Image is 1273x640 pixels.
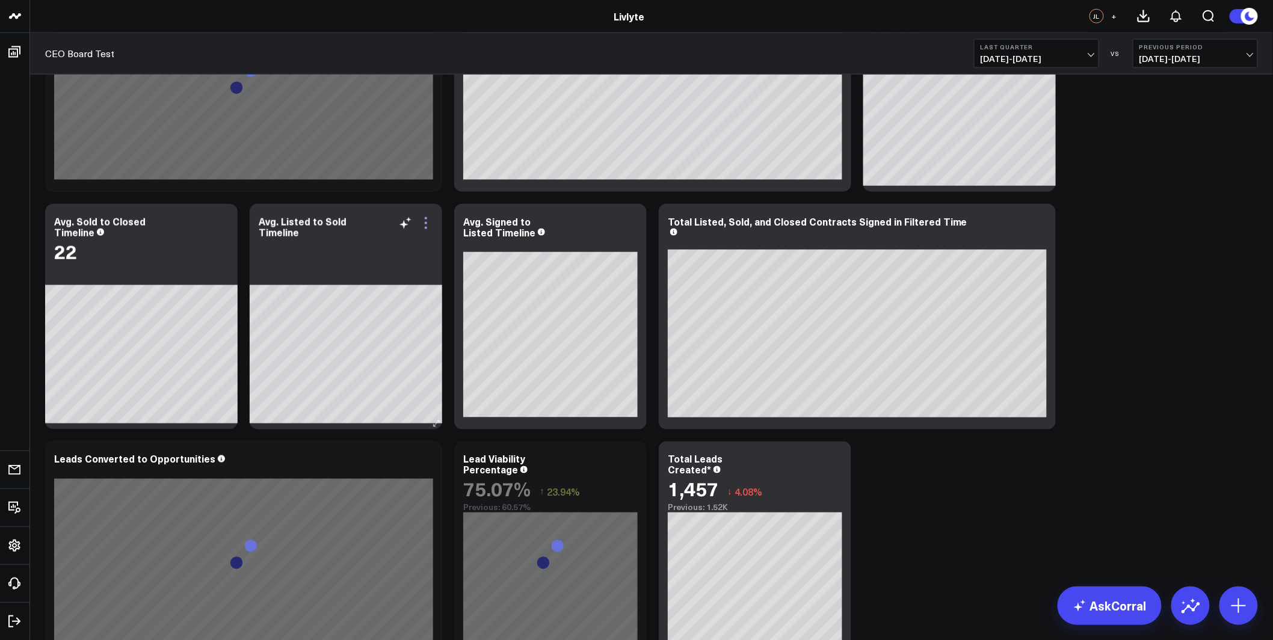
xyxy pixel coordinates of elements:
[668,478,718,500] div: 1,457
[981,43,1093,51] b: Last Quarter
[735,485,762,499] span: 4.08%
[547,485,580,499] span: 23.94%
[1133,39,1258,68] button: Previous Period[DATE]-[DATE]
[463,503,638,512] div: Previous: 60.57%
[54,241,77,262] div: 22
[974,39,1099,68] button: Last Quarter[DATE]-[DATE]
[54,215,146,239] div: Avg. Sold to Closed Timeline
[1139,54,1251,64] span: [DATE] - [DATE]
[45,47,114,60] a: CEO Board Test
[727,484,732,500] span: ↓
[463,478,531,500] div: 75.07%
[1107,9,1121,23] button: +
[540,484,544,500] span: ↑
[463,215,535,239] div: Avg. Signed to Listed Timeline
[54,452,215,466] div: Leads Converted to Opportunities
[981,54,1093,64] span: [DATE] - [DATE]
[1090,9,1104,23] div: JL
[668,503,842,512] div: Previous: 1.52K
[1105,50,1127,57] div: VS
[668,215,967,228] div: Total Listed, Sold, and Closed Contracts Signed in Filtered Time
[259,215,347,239] div: Avg. Listed to Sold Timeline
[668,452,723,476] div: Total Leads Created*
[1058,586,1162,625] a: AskCorral
[1112,12,1117,20] span: +
[463,452,525,476] div: Lead Viability Percentage
[1139,43,1251,51] b: Previous Period
[614,10,644,23] a: Livlyte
